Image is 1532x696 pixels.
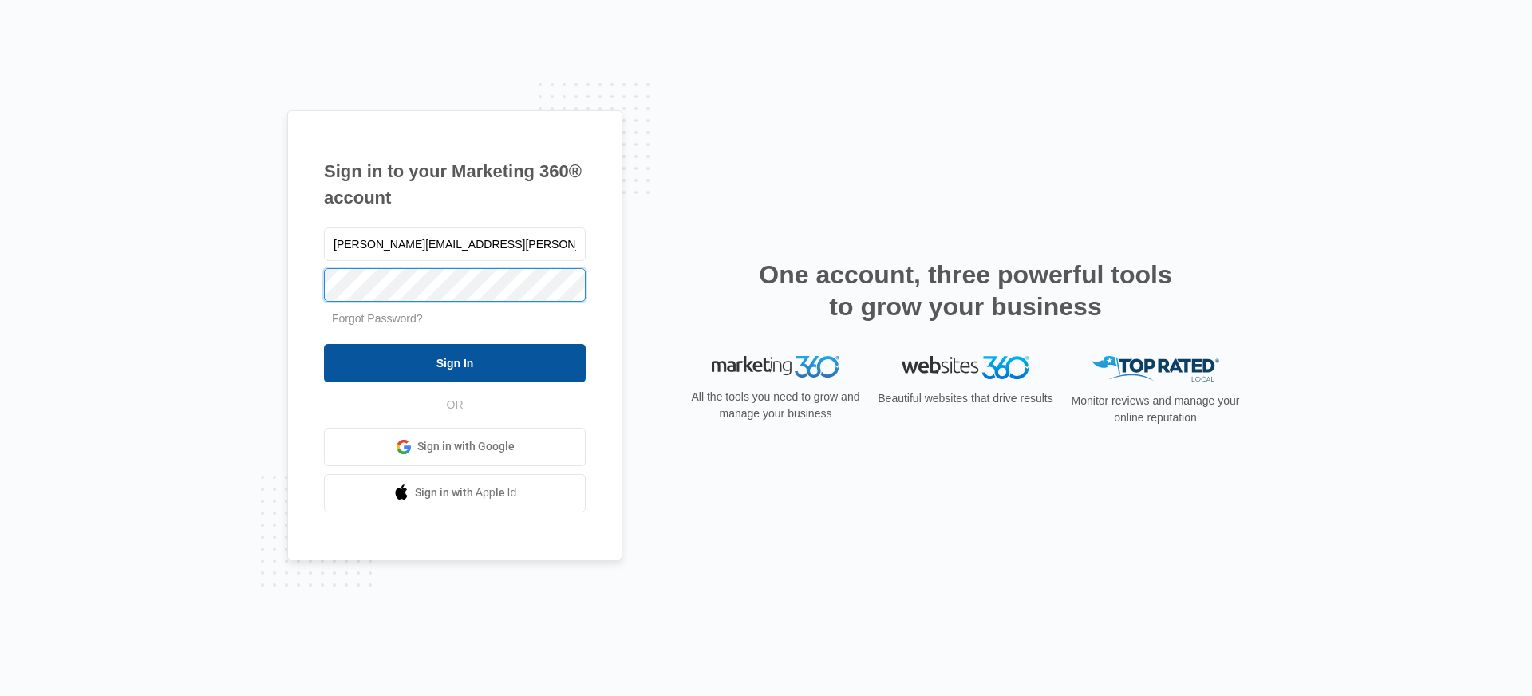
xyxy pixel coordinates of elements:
span: Sign in with Apple Id [415,484,517,501]
h1: Sign in to your Marketing 360® account [324,158,586,211]
p: Monitor reviews and manage your online reputation [1066,393,1245,426]
input: Sign In [324,344,586,382]
img: Websites 360 [902,356,1029,379]
a: Sign in with Apple Id [324,474,586,512]
p: Beautiful websites that drive results [876,390,1055,407]
a: Sign in with Google [324,428,586,466]
img: Marketing 360 [712,356,839,378]
h2: One account, three powerful tools to grow your business [754,259,1177,322]
p: All the tools you need to grow and manage your business [686,389,865,422]
a: Forgot Password? [332,312,423,325]
span: Sign in with Google [417,438,515,455]
span: OR [436,397,475,413]
img: Top Rated Local [1092,356,1219,382]
input: Email [324,227,586,261]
